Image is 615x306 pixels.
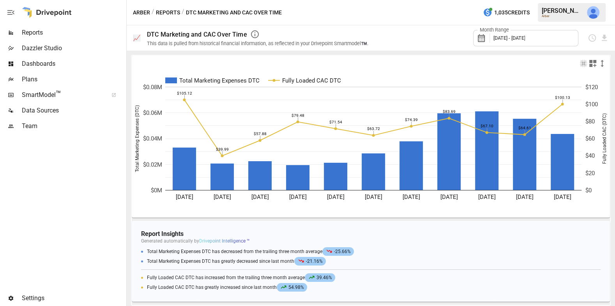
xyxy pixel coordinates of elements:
[22,28,125,37] span: Reports
[22,106,125,115] span: Data Sources
[143,109,162,116] text: $0.06M
[147,40,368,46] div: This data is pulled from historical financial information, as reflected in your Drivepoint Smartm...
[493,35,525,41] span: [DATE] - [DATE]
[477,26,511,33] label: Month Range
[440,193,458,200] text: [DATE]
[480,5,533,20] button: 1,035Credits
[588,33,597,42] button: Schedule report
[365,193,382,200] text: [DATE]
[289,193,307,200] text: [DATE]
[147,285,309,290] span: Fully Loaded CAC DTC has greatly increased since last month
[133,8,150,18] button: Arber
[585,152,594,159] text: $40
[294,257,326,266] span: -21.16%
[182,8,184,18] div: /
[152,8,154,18] div: /
[443,109,456,114] text: $83.69
[22,44,125,53] span: Dazzler Studio
[481,124,493,128] text: $67.10
[147,259,328,264] span: Total Marketing Expenses DTC has greatly decreased since last month
[494,8,530,18] span: 1,035 Credits
[405,118,418,122] text: $74.39
[600,33,609,42] button: Download report
[587,6,599,19] img: Julie Wilton
[22,294,125,303] span: Settings
[322,247,354,256] span: -25.66%
[147,31,247,38] div: DTC Marketing and CAC Over Time
[199,238,250,244] span: Drivepoint Intelligence ™
[602,113,607,164] text: Fully Loaded CAC (DTC)
[176,193,193,200] text: [DATE]
[141,238,601,244] p: Generated automatically by
[134,105,140,172] text: Total Marketing Expenses (DTC)
[582,2,604,23] button: Julie Wilton
[478,193,496,200] text: [DATE]
[585,135,594,142] text: $60
[179,77,260,84] text: Total Marketing Expenses DTC
[403,193,420,200] text: [DATE]
[151,187,162,194] text: $0M
[143,135,162,142] text: $0.04M
[251,193,269,200] text: [DATE]
[133,34,141,42] div: 📈
[22,75,125,84] span: Plans
[329,120,342,124] text: $71.54
[555,95,570,100] text: $100.13
[327,193,345,200] text: [DATE]
[367,127,380,131] text: $63.72
[177,91,192,95] text: $105.12
[516,193,534,200] text: [DATE]
[147,275,337,280] span: Fully Loaded CAC DTC has increased from the trailing three month average
[305,273,335,282] span: 39.46%
[141,230,601,237] h4: Report Insights
[292,113,304,117] text: $79.48
[554,193,571,200] text: [DATE]
[277,283,307,292] span: 54.98%
[22,59,125,69] span: Dashboards
[585,170,594,177] text: $20
[282,77,341,84] text: Fully Loaded CAC DTC
[132,71,610,218] svg: A chart.
[22,90,103,100] span: SmartModel
[56,89,61,99] span: ™
[216,147,229,151] text: $39.99
[156,8,180,18] button: Reports
[143,161,162,168] text: $0.02M
[585,101,597,108] text: $100
[143,84,162,91] text: $0.08M
[585,84,597,91] text: $120
[147,249,356,254] span: Total Marketing Expenses DTC has decreased from the trailing three month average
[585,118,594,125] text: $80
[542,14,582,18] div: Arber
[542,7,582,14] div: [PERSON_NAME]
[254,132,267,136] text: $57.88
[585,187,591,194] text: $0
[22,121,125,131] span: Team
[518,126,531,130] text: $64.61
[214,193,231,200] text: [DATE]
